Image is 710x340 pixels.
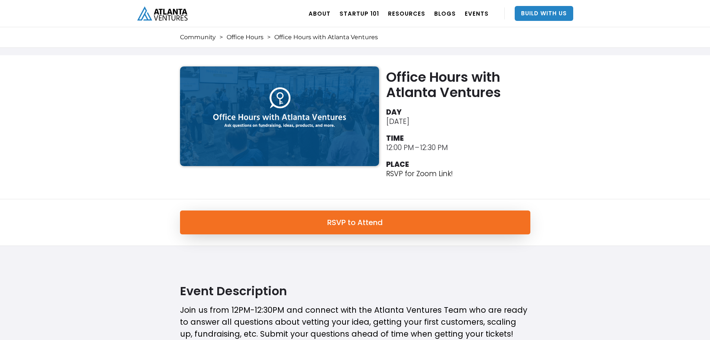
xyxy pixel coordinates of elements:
div: PLACE [386,160,409,169]
a: Startup 101 [340,3,379,24]
a: Build With Us [515,6,573,21]
div: DAY [386,107,402,117]
div: – [415,143,419,152]
div: Office Hours with Atlanta Ventures [274,34,378,41]
h2: Office Hours with Atlanta Ventures [386,69,534,100]
div: > [220,34,223,41]
a: Community [180,34,216,41]
div: > [267,34,271,41]
p: RSVP for Zoom Link! [386,169,453,178]
a: RESOURCES [388,3,425,24]
a: BLOGS [434,3,456,24]
div: [DATE] [386,117,409,126]
div: 12:00 PM [386,143,414,152]
a: Office Hours [227,34,264,41]
h2: Event Description [180,283,530,299]
div: 12:30 PM [420,143,448,152]
a: EVENTS [465,3,489,24]
a: ABOUT [309,3,331,24]
div: TIME [386,134,404,143]
a: RSVP to Attend [180,210,530,234]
